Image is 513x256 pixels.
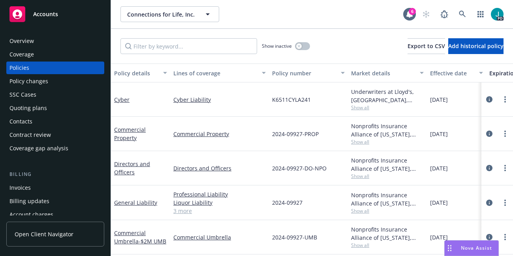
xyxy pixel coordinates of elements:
a: Start snowing [418,6,434,22]
a: Commercial Property [114,126,146,142]
span: Show all [351,207,424,214]
a: Policies [6,62,104,74]
span: Show all [351,104,424,111]
a: Quoting plans [6,102,104,114]
span: [DATE] [430,95,448,104]
a: Commercial Umbrella [173,233,266,241]
span: Show all [351,138,424,145]
a: Search [455,6,470,22]
button: Effective date [427,64,486,82]
span: 2024-09927-PROP [272,130,319,138]
a: Commercial Umbrella [114,229,166,245]
button: Add historical policy [448,38,504,54]
a: Professional Liability [173,190,266,198]
div: Nonprofits Insurance Alliance of [US_STATE], Inc., Nonprofits Insurance Alliance of [US_STATE], I... [351,156,424,173]
button: Policy number [269,64,348,82]
a: Overview [6,35,104,47]
a: General Liability [114,199,157,206]
a: more [500,163,510,173]
a: Contract review [6,129,104,141]
button: Policy details [111,64,170,82]
button: Nova Assist [444,240,499,256]
button: Market details [348,64,427,82]
div: Lines of coverage [173,69,257,77]
a: Directors and Officers [173,164,266,172]
button: Export to CSV [408,38,445,54]
a: Account charges [6,208,104,221]
span: 2024-09927-DO-NPO [272,164,327,172]
a: more [500,198,510,207]
div: Account charges [9,208,53,221]
a: Contacts [6,115,104,128]
a: circleInformation [485,95,494,104]
a: Cyber [114,96,130,103]
span: Accounts [33,11,58,17]
a: circleInformation [485,232,494,242]
span: Show inactive [262,43,292,49]
span: 2024-09927 [272,198,303,207]
div: Policies [9,62,29,74]
div: SSC Cases [9,88,36,101]
a: Billing updates [6,195,104,207]
a: more [500,95,510,104]
input: Filter by keyword... [120,38,257,54]
a: Cyber Liability [173,95,266,104]
div: Policy number [272,69,336,77]
span: Connections for Life, Inc. [127,10,195,19]
div: Coverage [9,48,34,61]
span: [DATE] [430,233,448,241]
button: Lines of coverage [170,64,269,82]
a: Invoices [6,181,104,194]
div: 6 [409,8,416,15]
span: K6511CYLA241 [272,95,311,104]
div: Quoting plans [9,102,47,114]
a: circleInformation [485,198,494,207]
span: [DATE] [430,198,448,207]
div: Market details [351,69,415,77]
a: more [500,129,510,138]
img: photo [491,8,504,21]
span: Add historical policy [448,42,504,50]
div: Contacts [9,115,32,128]
span: Show all [351,173,424,179]
a: SSC Cases [6,88,104,101]
a: Accounts [6,3,104,25]
div: Contract review [9,129,51,141]
div: Overview [9,35,34,47]
span: Open Client Navigator [15,230,73,238]
a: Liquor Liability [173,198,266,207]
a: Coverage [6,48,104,61]
a: Report a Bug [436,6,452,22]
a: more [500,232,510,242]
div: Underwriters at Lloyd's, [GEOGRAPHIC_DATA], [PERSON_NAME] of [GEOGRAPHIC_DATA] [351,88,424,104]
span: [DATE] [430,164,448,172]
div: Billing updates [9,195,49,207]
span: Export to CSV [408,42,445,50]
span: 2024-09927-UMB [272,233,317,241]
a: Policy changes [6,75,104,88]
span: Nova Assist [461,245,492,251]
button: Connections for Life, Inc. [120,6,219,22]
a: Coverage gap analysis [6,142,104,155]
div: Drag to move [445,241,455,256]
div: Nonprofits Insurance Alliance of [US_STATE], Inc., Nonprofits Insurance Alliance of [US_STATE], I... [351,191,424,207]
span: [DATE] [430,130,448,138]
a: Switch app [473,6,489,22]
div: Coverage gap analysis [9,142,68,155]
div: Invoices [9,181,31,194]
div: Effective date [430,69,474,77]
span: Show all [351,242,424,249]
div: Nonprofits Insurance Alliance of [US_STATE], Inc., Nonprofits Insurance Alliance of [US_STATE], I... [351,225,424,242]
div: Policy details [114,69,158,77]
a: circleInformation [485,129,494,138]
div: Nonprofits Insurance Alliance of [US_STATE], Inc., Nonprofits Insurance Alliance of [US_STATE], I... [351,122,424,138]
a: Commercial Property [173,130,266,138]
div: Policy changes [9,75,48,88]
a: Directors and Officers [114,160,150,176]
a: 3 more [173,207,266,215]
span: - $2M UMB [139,237,166,245]
a: circleInformation [485,163,494,173]
div: Billing [6,170,104,178]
